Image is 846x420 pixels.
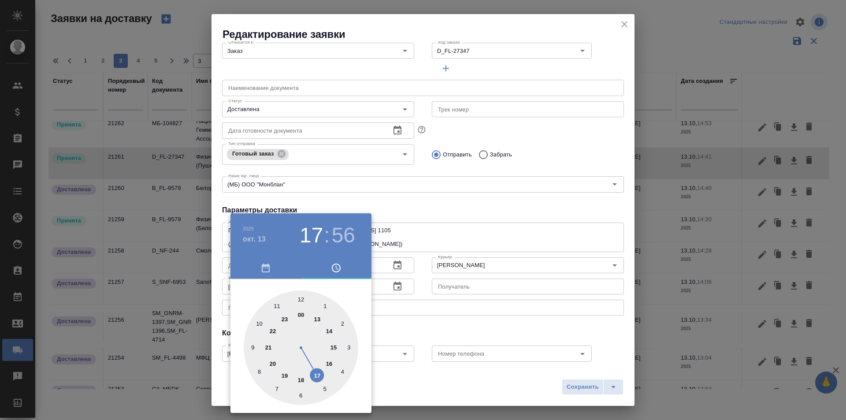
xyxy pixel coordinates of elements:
button: 2025 [243,226,254,231]
h3: : [324,223,330,248]
button: окт. 13 [243,234,266,245]
button: 17 [300,223,323,248]
button: 56 [332,223,355,248]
